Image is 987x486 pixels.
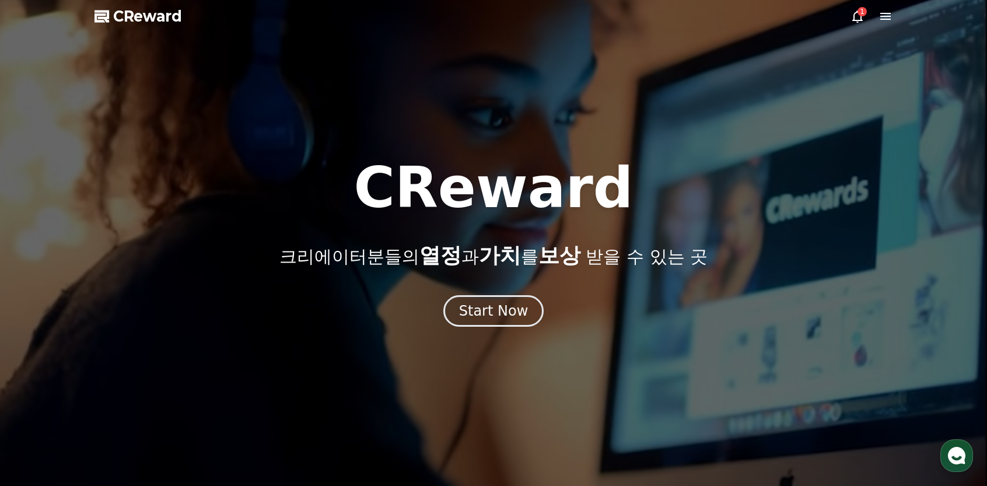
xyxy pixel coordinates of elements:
[538,243,580,267] span: 보상
[479,243,521,267] span: 가치
[107,388,121,397] span: 대화
[459,302,528,320] div: Start Now
[857,7,867,16] div: 1
[150,370,224,399] a: 설정
[443,295,544,327] button: Start Now
[77,370,150,399] a: 대화
[94,7,182,26] a: CReward
[443,307,544,318] a: Start Now
[279,244,708,267] p: 크리에이터분들의 과 를 받을 수 있는 곳
[37,387,44,397] span: 홈
[850,9,864,23] a: 1
[113,7,182,26] span: CReward
[353,160,633,216] h1: CReward
[180,387,194,397] span: 설정
[3,370,77,399] a: 홈
[419,243,461,267] span: 열정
